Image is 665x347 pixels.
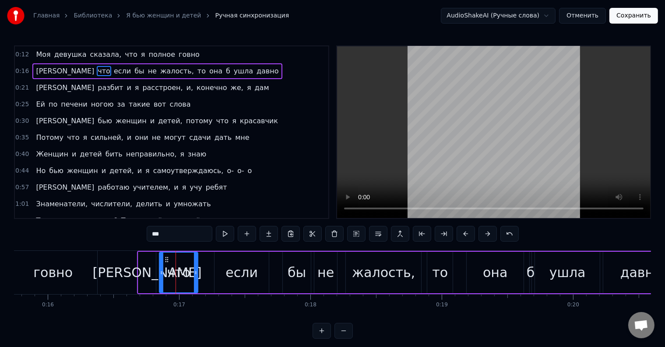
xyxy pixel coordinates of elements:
[567,302,579,309] div: 0:20
[214,132,233,142] span: дать
[33,11,60,20] a: Главная
[79,149,102,159] span: детей
[208,66,223,76] span: она
[53,49,88,59] span: девушка
[113,66,132,76] span: если
[483,263,507,282] div: она
[256,66,280,76] span: давно
[74,11,112,20] a: Библиотека
[527,263,535,282] div: б
[246,83,252,93] span: я
[179,149,185,159] span: я
[134,132,149,142] span: они
[93,263,202,282] div: [PERSON_NAME]
[91,215,119,226] span: уроки?
[97,116,113,126] span: бью
[15,83,29,92] span: 0:21
[148,49,176,59] span: полное
[173,302,185,309] div: 0:17
[15,183,29,192] span: 0:57
[436,302,448,309] div: 0:19
[620,263,662,282] div: давно
[134,83,140,93] span: я
[169,99,192,109] span: слова
[254,83,270,93] span: дам
[35,182,95,192] span: [PERSON_NAME]
[135,199,163,209] span: делить
[90,132,124,142] span: сильней,
[33,263,73,282] div: говно
[151,132,162,142] span: не
[109,166,135,176] span: детей,
[288,263,306,282] div: бы
[215,116,230,126] span: что
[181,182,187,192] span: я
[173,182,179,192] span: и
[609,8,658,24] button: Сохранить
[35,149,69,159] span: Женщин
[147,66,158,76] span: не
[178,49,201,59] span: говно
[167,263,190,282] div: что
[35,116,95,126] span: [PERSON_NAME]
[215,11,289,20] span: Ручная синхронизация
[234,132,250,142] span: мне
[187,149,207,159] span: знаю
[60,99,88,109] span: печени
[186,83,194,93] span: и,
[128,99,151,109] span: такие
[90,199,133,209] span: числители,
[15,50,29,59] span: 0:12
[141,83,183,93] span: расстроен,
[352,263,415,282] div: жалость,
[15,100,29,109] span: 0:25
[35,83,95,93] span: [PERSON_NAME]
[203,215,236,226] span: дневник
[89,49,123,59] span: сказала,
[165,199,171,209] span: и
[140,49,146,59] span: я
[205,182,228,192] span: ребят
[116,99,126,109] span: за
[149,215,163,226] span: суй
[628,312,654,338] a: Открытый чат
[126,132,132,142] span: и
[35,215,46,226] span: Ты
[183,215,201,226] span: свой
[97,182,130,192] span: работаю
[230,83,244,93] span: же,
[48,99,58,109] span: по
[15,200,29,208] span: 1:01
[115,116,148,126] span: женщин
[101,166,107,176] span: и
[7,7,25,24] img: youka
[231,116,237,126] span: я
[35,99,46,109] span: Ей
[144,166,151,176] span: я
[173,199,212,209] span: умножать
[61,215,90,226] span: выучил
[239,116,279,126] span: красавчик
[82,132,88,142] span: я
[105,149,123,159] span: бить
[33,11,289,20] nav: breadcrumb
[35,66,95,76] span: [PERSON_NAME]
[159,66,195,76] span: жалость,
[35,199,88,209] span: Знаменатели,
[71,149,77,159] span: и
[197,66,207,76] span: то
[35,166,46,176] span: Но
[188,132,212,142] span: сдачи
[126,83,132,93] span: и
[124,49,138,59] span: что
[137,166,143,176] span: и
[163,132,186,142] span: могут
[225,66,231,76] span: б
[549,263,586,282] div: ушла
[559,8,606,24] button: Отменить
[236,166,245,176] span: о-
[165,215,181,226] span: мне
[42,302,54,309] div: 0:16
[15,150,29,159] span: 0:40
[189,182,203,192] span: учу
